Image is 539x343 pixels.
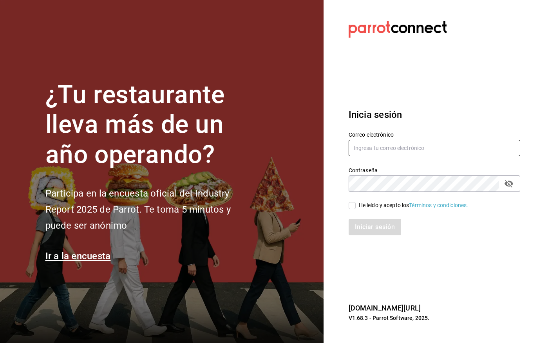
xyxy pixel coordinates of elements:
a: Ir a la encuesta [45,251,111,262]
div: He leído y acepto los [359,201,468,209]
input: Ingresa tu correo electrónico [349,140,520,156]
h2: Participa en la encuesta oficial del Industry Report 2025 de Parrot. Te toma 5 minutos y puede se... [45,186,257,233]
h1: ¿Tu restaurante lleva más de un año operando? [45,80,257,170]
a: [DOMAIN_NAME][URL] [349,304,421,312]
p: V1.68.3 - Parrot Software, 2025. [349,314,520,322]
a: Términos y condiciones. [409,202,468,208]
button: passwordField [502,177,515,190]
h3: Inicia sesión [349,108,520,122]
label: Correo electrónico [349,132,520,137]
label: Contraseña [349,167,520,173]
